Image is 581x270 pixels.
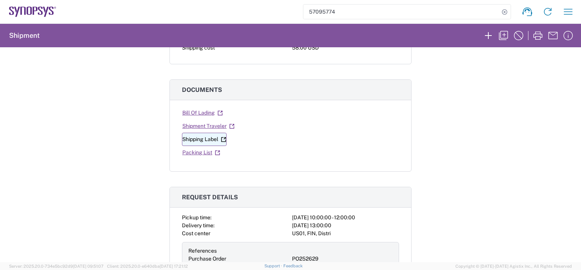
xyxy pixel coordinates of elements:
[292,230,399,237] div: US01, FIN, Distri
[9,31,40,40] h2: Shipment
[182,133,227,146] a: Shipping Label
[182,222,214,228] span: Delivery time:
[182,214,211,220] span: Pickup time:
[455,263,572,270] span: Copyright © [DATE]-[DATE] Agistix Inc., All Rights Reserved
[292,255,393,263] div: PO252629
[182,119,235,133] a: Shipment Traveler
[292,222,399,230] div: [DATE] 13:00:00
[182,86,222,93] span: Documents
[303,5,499,19] input: Shipment, tracking or reference number
[182,194,238,201] span: Request details
[292,44,399,52] div: 58.00 USD
[160,264,188,268] span: [DATE] 17:21:12
[292,214,399,222] div: [DATE] 10:00:00 - 12:00:00
[182,146,221,159] a: Packing List
[182,45,215,51] span: Shipping cost
[182,106,223,119] a: Bill Of Lading
[188,248,217,254] span: References
[283,264,303,268] a: Feedback
[264,264,283,268] a: Support
[182,230,210,236] span: Cost center
[188,255,289,263] div: Purchase Order
[73,264,104,268] span: [DATE] 09:51:07
[9,264,104,268] span: Server: 2025.20.0-734e5bc92d9
[107,264,188,268] span: Client: 2025.20.0-e640dba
